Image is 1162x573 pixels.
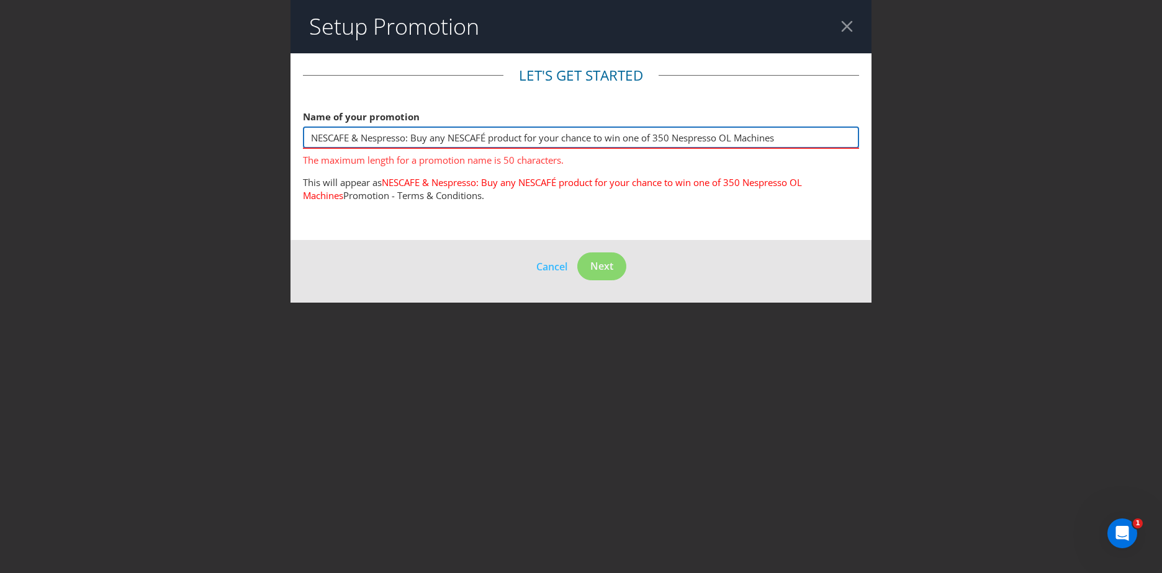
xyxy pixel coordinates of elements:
[503,66,659,86] legend: Let's get started
[303,176,802,202] span: NESCAFE & Nespresso: Buy any NESCAFÉ product for your chance to win one of 350 Nespresso OL Machines
[1133,518,1143,528] span: 1
[577,252,626,280] button: Next
[303,176,382,189] span: This will appear as
[343,189,484,202] span: Promotion - Terms & Conditions.
[309,14,479,39] h2: Setup Promotion
[303,149,859,167] span: The maximum length for a promotion name is 50 characters.
[303,127,859,148] input: e.g. My Promotion
[1107,518,1137,548] iframe: Intercom live chat
[303,110,420,123] span: Name of your promotion
[536,259,568,275] button: Cancel
[536,260,567,273] span: Cancel
[590,259,613,273] span: Next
